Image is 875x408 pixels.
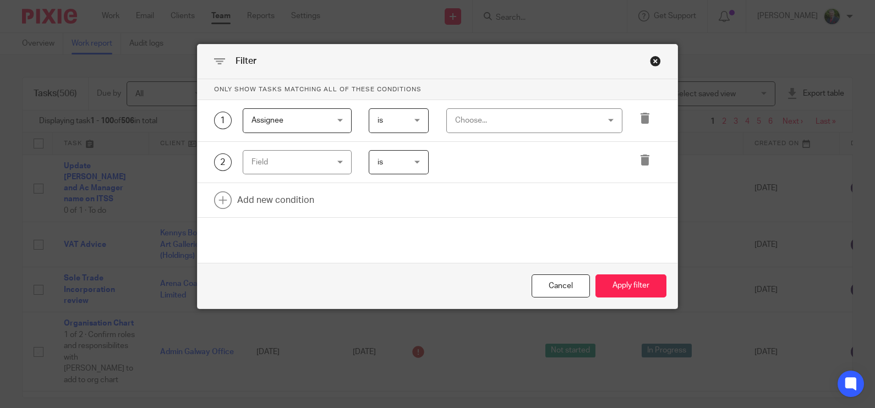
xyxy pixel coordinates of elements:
div: Close this dialog window [650,56,661,67]
span: is [378,158,383,166]
div: 1 [214,112,232,129]
div: Choose... [455,109,589,132]
div: Field [251,151,331,174]
div: 2 [214,153,232,171]
button: Apply filter [595,274,666,298]
span: is [378,117,383,124]
div: Close this dialog window [532,274,590,298]
span: Assignee [251,117,283,124]
span: Filter [236,57,256,65]
p: Only show tasks matching all of these conditions [198,79,678,100]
